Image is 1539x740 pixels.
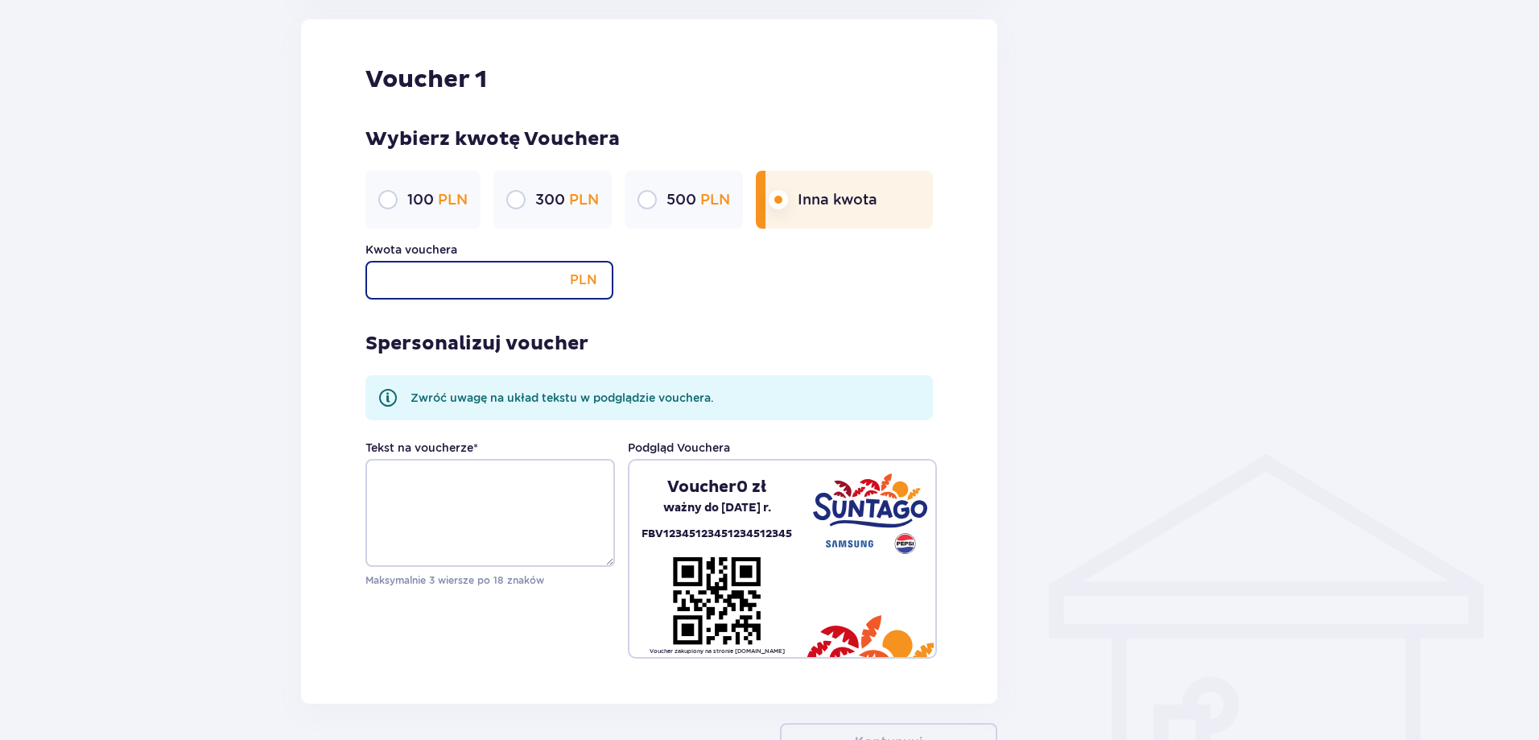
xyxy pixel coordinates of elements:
p: Maksymalnie 3 wiersze po 18 znaków [365,573,615,588]
p: FBV12345123451234512345 [642,525,792,544]
p: 500 [666,190,730,209]
p: Wybierz kwotę Vouchera [365,127,933,151]
p: Podgląd Vouchera [628,440,730,456]
span: PLN [700,191,730,208]
span: PLN [438,191,468,208]
img: Suntago - Samsung - Pepsi [813,473,927,554]
p: 300 [535,190,599,209]
p: Voucher 1 [365,64,487,95]
label: Kwota vouchera [365,242,457,258]
p: Voucher zakupiony na stronie [DOMAIN_NAME] [650,647,785,655]
p: Zwróć uwagę na układ tekstu w podglądzie vouchera. [411,390,714,406]
p: Inna kwota [798,190,877,209]
span: PLN [569,191,599,208]
label: Tekst na voucherze * [365,440,478,456]
p: ważny do [DATE] r. [663,498,771,519]
p: Voucher 0 zł [667,477,766,498]
p: PLN [570,261,597,300]
p: Spersonalizuj voucher [365,332,588,356]
p: 100 [407,190,468,209]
